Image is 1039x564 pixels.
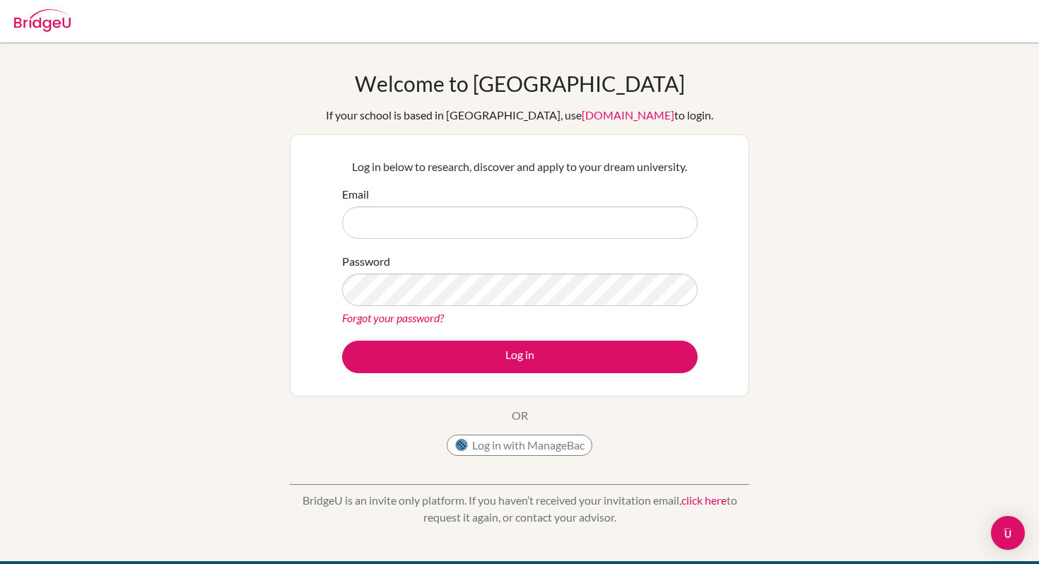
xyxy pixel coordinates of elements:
[342,158,698,175] p: Log in below to research, discover and apply to your dream university.
[582,108,674,122] a: [DOMAIN_NAME]
[290,492,749,526] p: BridgeU is an invite only platform. If you haven’t received your invitation email, to request it ...
[14,9,71,32] img: Bridge-U
[991,516,1025,550] div: Open Intercom Messenger
[342,341,698,373] button: Log in
[342,253,390,270] label: Password
[447,435,592,456] button: Log in with ManageBac
[512,407,528,424] p: OR
[342,186,369,203] label: Email
[326,107,713,124] div: If your school is based in [GEOGRAPHIC_DATA], use to login.
[355,71,685,96] h1: Welcome to [GEOGRAPHIC_DATA]
[681,493,727,507] a: click here
[342,311,444,324] a: Forgot your password?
